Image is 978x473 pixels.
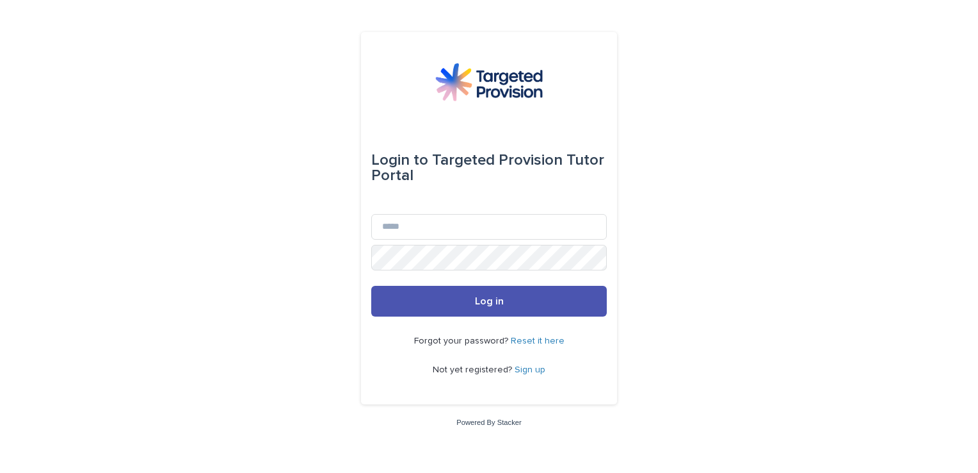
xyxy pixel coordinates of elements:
[511,336,565,345] a: Reset it here
[515,365,545,374] a: Sign up
[414,336,511,345] span: Forgot your password?
[371,142,607,194] div: Targeted Provision Tutor Portal
[435,63,543,101] img: M5nRWzHhSzIhMunXDL62
[371,286,607,317] button: Log in
[475,296,504,306] span: Log in
[371,153,428,168] span: Login to
[433,365,515,374] span: Not yet registered?
[456,419,521,426] a: Powered By Stacker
